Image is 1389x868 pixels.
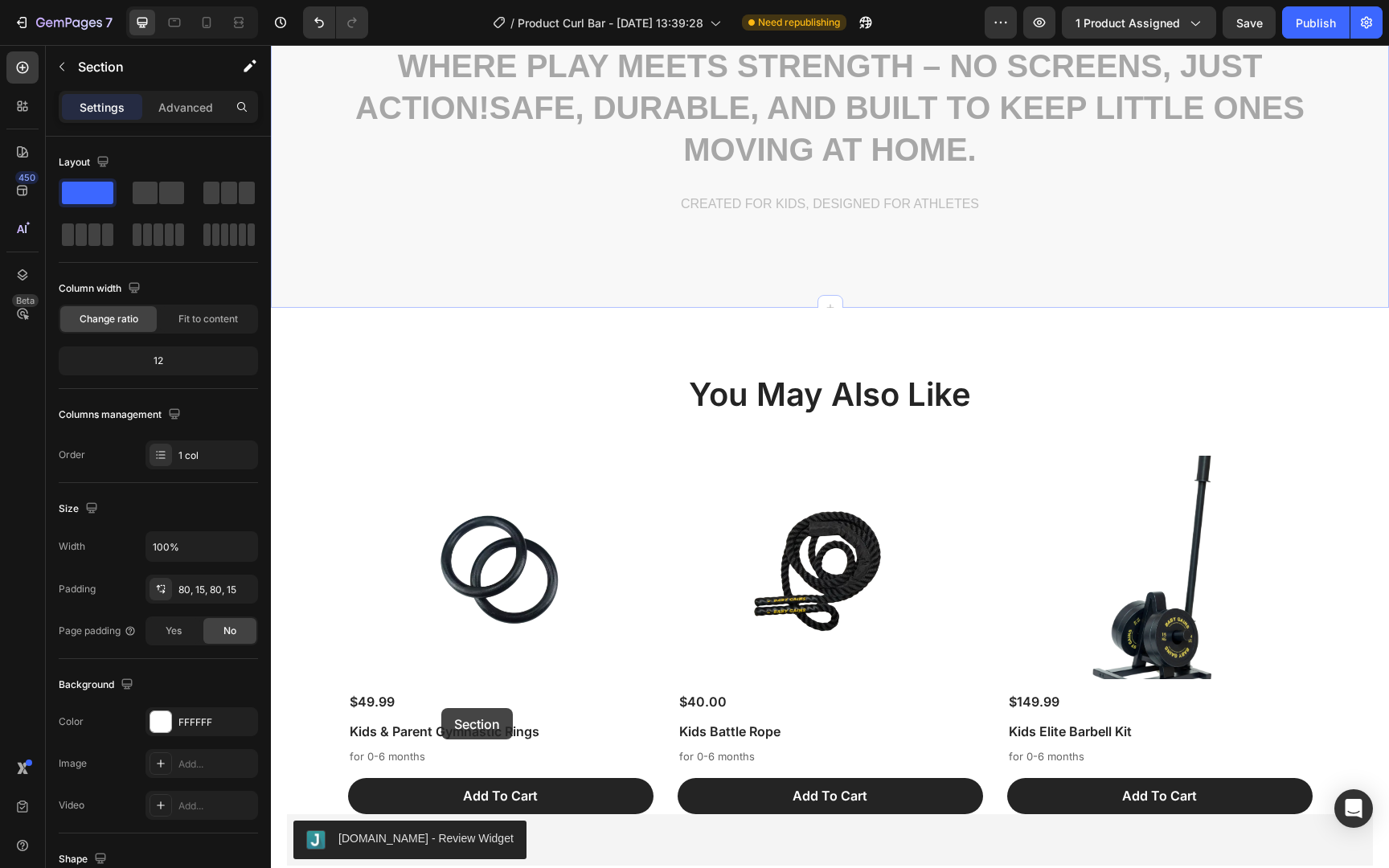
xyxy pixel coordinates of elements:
button: Publish [1282,6,1350,39]
p: Advanced [158,99,213,116]
div: Open Intercom Messenger [1334,789,1373,828]
div: 450 [15,171,39,184]
div: 1 col [178,448,254,463]
div: Width [59,539,85,554]
div: Add... [178,799,254,813]
div: Column width [59,278,144,300]
button: 7 [6,6,120,39]
div: Background [59,674,137,696]
div: Video [59,798,84,813]
button: 1 product assigned [1062,6,1216,39]
p: 7 [105,13,113,32]
div: 80, 15, 80, 15 [178,583,254,597]
div: Image [59,756,87,771]
span: Yes [166,624,182,638]
div: Layout [59,152,113,174]
div: Order [59,448,85,462]
p: Settings [80,99,125,116]
span: Fit to content [178,312,238,326]
span: No [223,624,236,638]
div: Undo/Redo [303,6,368,39]
span: Save [1236,16,1263,30]
div: Page padding [59,624,137,638]
div: 12 [62,350,255,372]
span: / [510,14,514,31]
div: FFFFFF [178,715,254,730]
span: Need republishing [758,15,840,30]
div: Columns management [59,404,184,426]
iframe: Design area [271,45,1389,868]
div: Padding [59,582,96,596]
div: Beta [12,294,39,307]
span: Change ratio [80,312,138,326]
div: Publish [1296,14,1336,31]
div: Size [59,498,101,520]
button: Save [1223,6,1276,39]
p: Section [78,57,210,76]
span: Product Curl Bar - [DATE] 13:39:28 [518,14,703,31]
div: Color [59,714,84,729]
span: 1 product assigned [1076,14,1180,31]
div: Add... [178,757,254,772]
input: Auto [146,532,257,561]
